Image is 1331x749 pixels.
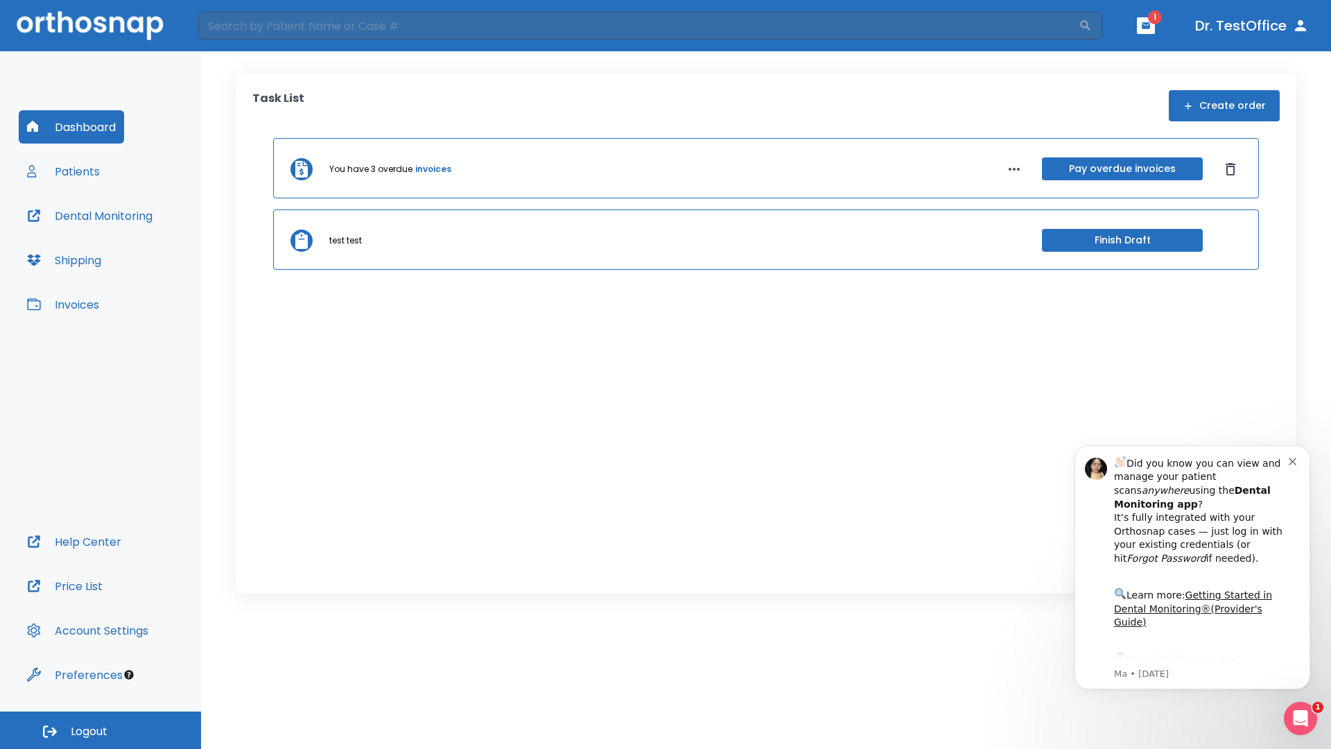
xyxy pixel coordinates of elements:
[1042,229,1203,252] button: Finish Draft
[19,614,157,647] button: Account Settings
[19,243,110,277] button: Shipping
[1054,424,1331,712] iframe: Intercom notifications message
[235,30,246,41] button: Dismiss notification
[19,525,130,558] button: Help Center
[252,90,304,121] p: Task List
[1312,702,1323,713] span: 1
[60,243,235,256] p: Message from Ma, sent 1w ago
[1190,13,1314,38] button: Dr. TestOffice
[19,288,107,321] button: Invoices
[60,226,235,297] div: Download the app: | ​ Let us know if you need help getting started!
[329,163,412,175] p: You have 3 overdue
[415,163,451,175] a: invoices
[123,669,135,681] div: Tooltip anchor
[19,110,124,144] button: Dashboard
[60,230,184,255] a: App Store
[1169,90,1280,121] button: Create order
[19,155,108,188] button: Patients
[71,724,107,739] span: Logout
[198,12,1079,40] input: Search by Patient Name or Case #
[1042,157,1203,180] button: Pay overdue invoices
[17,11,164,40] img: Orthosnap
[19,569,111,603] button: Price List
[1219,158,1242,180] button: Dismiss
[19,199,161,232] button: Dental Monitoring
[1284,702,1317,735] iframe: Intercom live chat
[19,658,131,691] button: Preferences
[1148,10,1162,24] span: 1
[329,234,362,247] p: test test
